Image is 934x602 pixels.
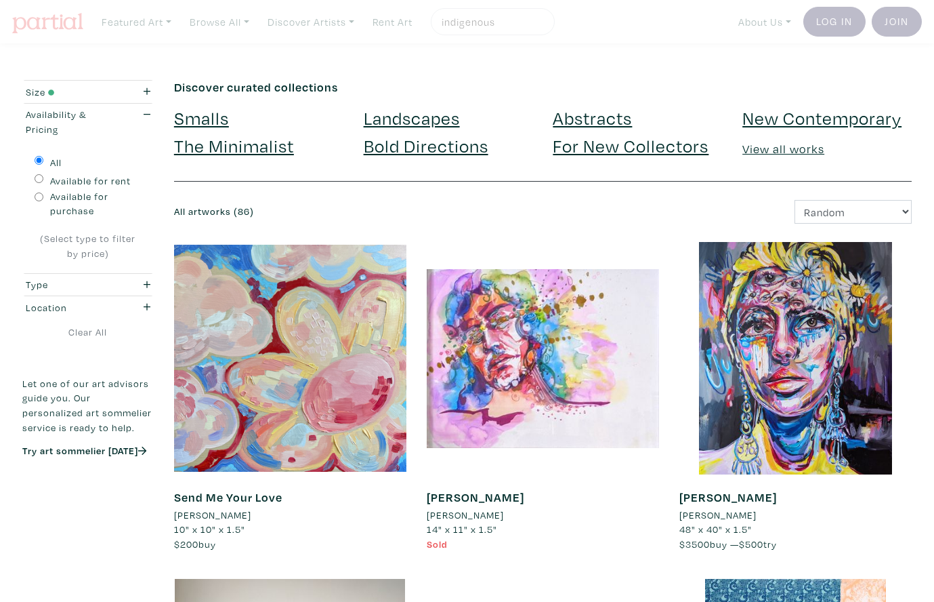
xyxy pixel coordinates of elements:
h6: Discover curated collections [174,80,912,95]
span: Sold [427,538,448,550]
a: New Contemporary [742,106,901,129]
p: Let one of our art advisors guide you. Our personalized art sommelier service is ready to help. [22,376,154,435]
span: $200 [174,538,198,550]
span: buy — try [679,538,777,550]
div: (Select type to filter by price) [35,231,142,260]
a: Featured Art [95,8,177,36]
a: For New Collectors [553,134,708,157]
a: Discover Artists [261,8,360,36]
a: Log In [803,7,866,37]
iframe: Customer reviews powered by Trustpilot [22,471,154,500]
a: Try art sommelier [DATE] [22,444,147,457]
a: [PERSON_NAME] [427,489,524,505]
a: About Us [732,8,797,36]
button: Size [22,81,154,103]
div: Availability & Pricing [26,107,114,136]
li: [PERSON_NAME] [174,508,251,523]
a: Join [872,7,922,37]
li: [PERSON_NAME] [679,508,757,523]
a: Bold Directions [364,134,488,157]
input: Search [440,14,542,31]
span: 10" x 10" x 1.5" [174,523,245,536]
a: [PERSON_NAME] [174,508,406,523]
a: The Minimalist [174,134,294,157]
a: Smalls [174,106,229,129]
a: Browse All [184,8,255,36]
h6: All artworks (86) [174,206,533,218]
div: Size [26,85,114,100]
span: 48" x 40" x 1.5" [679,523,752,536]
button: Type [22,274,154,296]
button: Location [22,296,154,319]
label: Available for rent [50,174,131,188]
div: Type [26,277,114,292]
span: $3500 [679,538,710,550]
a: View all works [742,141,824,157]
a: [PERSON_NAME] [679,508,912,523]
button: Availability & Pricing [22,104,154,140]
span: $500 [739,538,763,550]
span: buy [174,538,216,550]
a: Rent Art [366,8,419,36]
a: Landscapes [364,106,460,129]
a: Abstracts [553,106,632,129]
li: [PERSON_NAME] [427,508,504,523]
div: Location [26,300,114,315]
label: All [50,155,62,170]
a: [PERSON_NAME] [679,489,777,505]
label: Available for purchase [50,189,142,218]
span: 14" x 11" x 1.5" [427,523,497,536]
a: [PERSON_NAME] [427,508,659,523]
a: Clear All [22,325,154,340]
a: Send Me Your Love [174,489,282,505]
